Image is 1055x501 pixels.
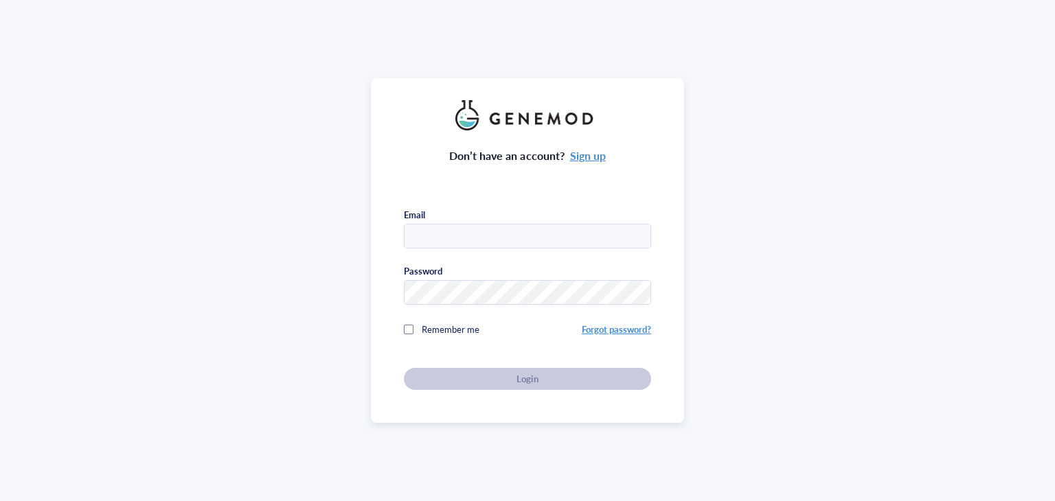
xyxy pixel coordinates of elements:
[422,323,479,336] span: Remember me
[404,209,425,221] div: Email
[404,265,442,277] div: Password
[449,147,606,165] div: Don’t have an account?
[455,100,600,130] img: genemod_logo_light-BcqUzbGq.png
[570,148,606,163] a: Sign up
[582,323,651,336] a: Forgot password?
